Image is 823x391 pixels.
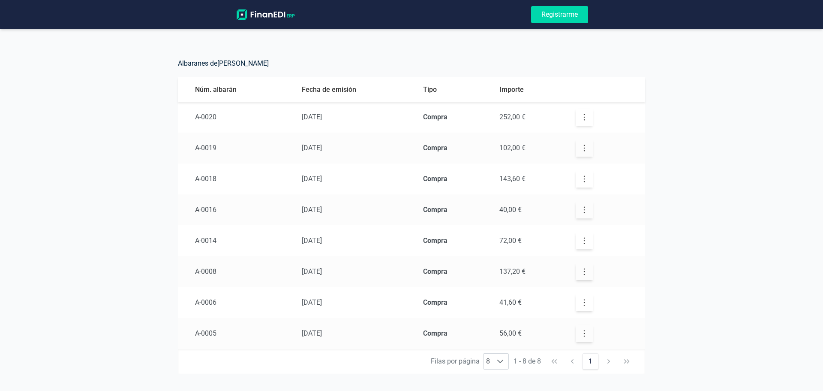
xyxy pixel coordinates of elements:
span: [DATE] [302,329,322,337]
span: A-0014 [195,236,216,245]
span: 1 - 8 de 8 [510,353,544,370]
button: Registrarme [531,6,588,23]
span: 72,00 € [499,236,522,245]
span: A-0005 [195,329,216,337]
strong: Compra [423,175,448,183]
span: A-0006 [195,298,216,306]
span: Tipo [423,85,437,94]
strong: Compra [423,267,448,276]
span: A-0019 [195,144,216,152]
span: 137,20 € [499,267,526,276]
strong: Compra [423,236,448,245]
h5: Albaranes de [PERSON_NAME] [178,57,645,77]
span: [DATE] [302,267,322,276]
span: 40,00 € [499,206,522,214]
span: 252,00 € [499,113,526,121]
strong: Compra [423,206,448,214]
span: Filas por página [431,356,480,367]
span: 41,60 € [499,298,522,306]
span: [DATE] [302,298,322,306]
span: [DATE] [302,144,322,152]
strong: Compra [423,144,448,152]
span: [DATE] [302,236,322,245]
span: [DATE] [302,113,322,121]
span: Importe [499,85,524,94]
span: A-0008 [195,267,216,276]
button: 1 [583,353,599,370]
span: A-0016 [195,206,216,214]
span: Fecha de emisión [302,85,356,94]
img: logo [235,9,297,20]
strong: Compra [423,329,448,337]
span: [DATE] [302,175,322,183]
span: 143,60 € [499,175,526,183]
strong: Compra [423,298,448,306]
strong: Compra [423,113,448,121]
span: [DATE] [302,206,322,214]
span: 56,00 € [499,329,522,337]
span: A-0018 [195,175,216,183]
span: A-0020 [195,113,216,121]
span: 102,00 € [499,144,526,152]
span: 8 [484,354,493,369]
span: Núm. albarán [195,85,237,94]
